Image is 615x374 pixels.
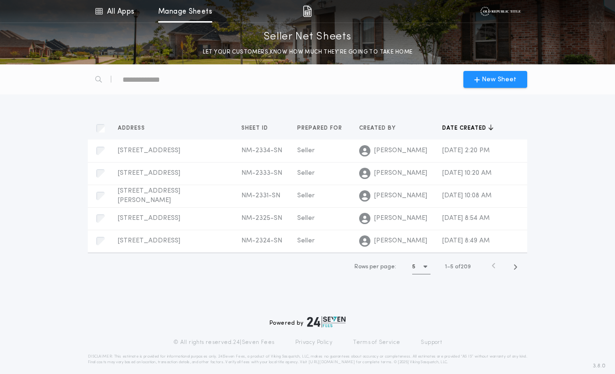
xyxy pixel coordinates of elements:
[374,146,427,156] span: [PERSON_NAME]
[442,170,492,177] span: [DATE] 10:20 AM
[297,237,315,244] span: Seller
[241,124,275,133] button: Sheet ID
[241,125,270,132] span: Sheet ID
[269,316,346,327] div: Powered by
[359,125,398,132] span: Created by
[303,6,312,17] img: img
[241,192,280,199] span: NM-2331-SN
[412,259,430,274] button: 5
[203,47,413,57] p: LET YOUR CUSTOMERS KNOW HOW MUCH THEY’RE GOING TO TAKE HOME
[442,215,490,222] span: [DATE] 8:54 AM
[88,354,527,365] p: DISCLAIMER: This estimate is provided for informational purposes only. 24|Seven Fees, a product o...
[173,339,275,346] p: © All rights reserved. 24|Seven Fees
[295,339,333,346] a: Privacy Policy
[455,263,471,271] span: of 209
[118,125,147,132] span: Address
[118,187,180,204] span: [STREET_ADDRESS][PERSON_NAME]
[241,237,282,244] span: NM-2324-SN
[297,215,315,222] span: Seller
[450,264,454,270] span: 5
[593,362,606,370] span: 3.8.0
[297,170,315,177] span: Seller
[374,191,427,201] span: [PERSON_NAME]
[297,147,315,154] span: Seller
[118,215,180,222] span: [STREET_ADDRESS]
[297,125,344,132] span: Prepared for
[353,339,400,346] a: Terms of Service
[118,147,180,154] span: [STREET_ADDRESS]
[374,169,427,178] span: [PERSON_NAME]
[463,71,527,88] button: New Sheet
[118,237,180,244] span: [STREET_ADDRESS]
[442,125,488,132] span: Date created
[297,192,315,199] span: Seller
[445,264,447,270] span: 1
[412,262,415,272] h1: 5
[442,192,492,199] span: [DATE] 10:08 AM
[307,316,346,327] img: logo
[354,264,396,270] span: Rows per page:
[442,147,490,154] span: [DATE] 2:20 PM
[442,124,493,133] button: Date created
[374,214,427,223] span: [PERSON_NAME]
[374,236,427,246] span: [PERSON_NAME]
[442,237,490,244] span: [DATE] 8:49 AM
[241,215,282,222] span: NM-2325-SN
[241,170,282,177] span: NM-2333-SN
[359,124,403,133] button: Created by
[241,147,282,154] span: NM-2334-SN
[421,339,442,346] a: Support
[308,360,355,364] a: [URL][DOMAIN_NAME]
[118,124,152,133] button: Address
[480,7,520,16] img: vs-icon
[264,30,352,45] p: Seller Net Sheets
[482,75,516,85] span: New Sheet
[118,170,180,177] span: [STREET_ADDRESS]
